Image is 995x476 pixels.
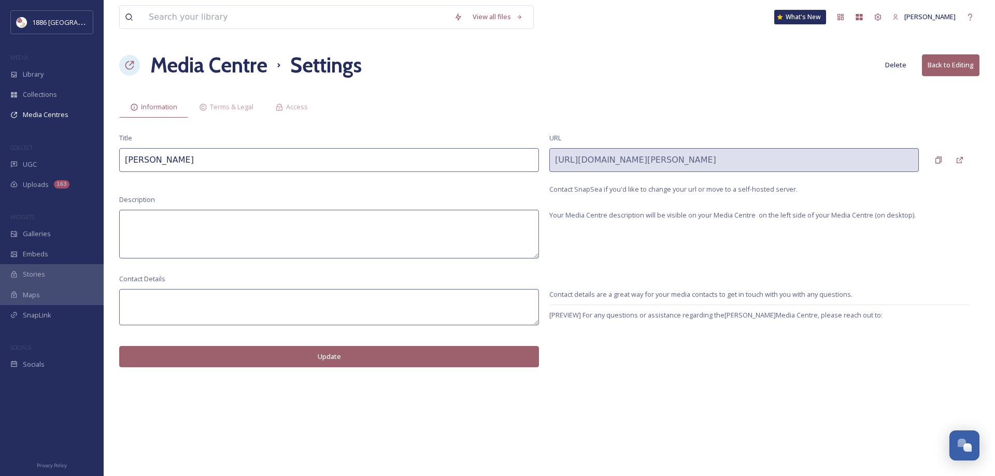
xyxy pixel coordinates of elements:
[10,213,34,221] span: WIDGETS
[23,269,45,279] span: Stories
[119,195,155,205] span: Description
[10,143,33,151] span: COLLECT
[23,69,44,79] span: Library
[210,102,253,112] span: Terms & Legal
[119,133,132,143] span: Title
[549,290,969,299] span: Contact details are a great way for your media contacts to get in touch with you with any questions.
[23,229,51,239] span: Galleries
[549,184,969,194] a: Contact SnapSea if you'd like to change your url or move to a self-hosted server.
[23,290,40,300] span: Maps
[467,7,528,27] a: View all files
[23,359,45,369] span: Socials
[37,458,67,471] a: Privacy Policy
[880,55,912,75] button: Delete
[290,50,362,81] h1: Settings
[119,346,539,367] button: Update
[141,102,177,112] span: Information
[23,160,37,169] span: UGC
[144,6,449,28] input: Search your library
[286,102,308,112] span: Access
[549,310,969,330] span: [PREVIEW] For any questions or assistance regarding the [PERSON_NAME] Media Centre, please reach ...
[922,54,979,76] button: Back to Editing
[23,310,51,320] span: SnapLink
[904,12,956,21] span: [PERSON_NAME]
[23,249,48,259] span: Embeds
[150,50,267,81] a: Media Centre
[32,17,114,27] span: 1886 [GEOGRAPHIC_DATA]
[10,53,29,61] span: MEDIA
[23,90,57,99] span: Collections
[949,430,979,460] button: Open Chat
[119,274,165,284] span: Contact Details
[23,180,49,190] span: Uploads
[37,462,67,469] span: Privacy Policy
[17,17,27,27] img: logos.png
[887,7,961,27] a: [PERSON_NAME]
[54,180,69,189] div: 163
[549,184,798,194] span: Contact SnapSea if you'd like to change your url or move to a self-hosted server.
[549,133,561,143] span: URL
[774,10,826,24] a: What's New
[10,343,31,351] span: SOCIALS
[549,210,969,220] span: Your Media Centre description will be visible on your Media Centre on the left side of your Media...
[23,110,68,120] span: Media Centres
